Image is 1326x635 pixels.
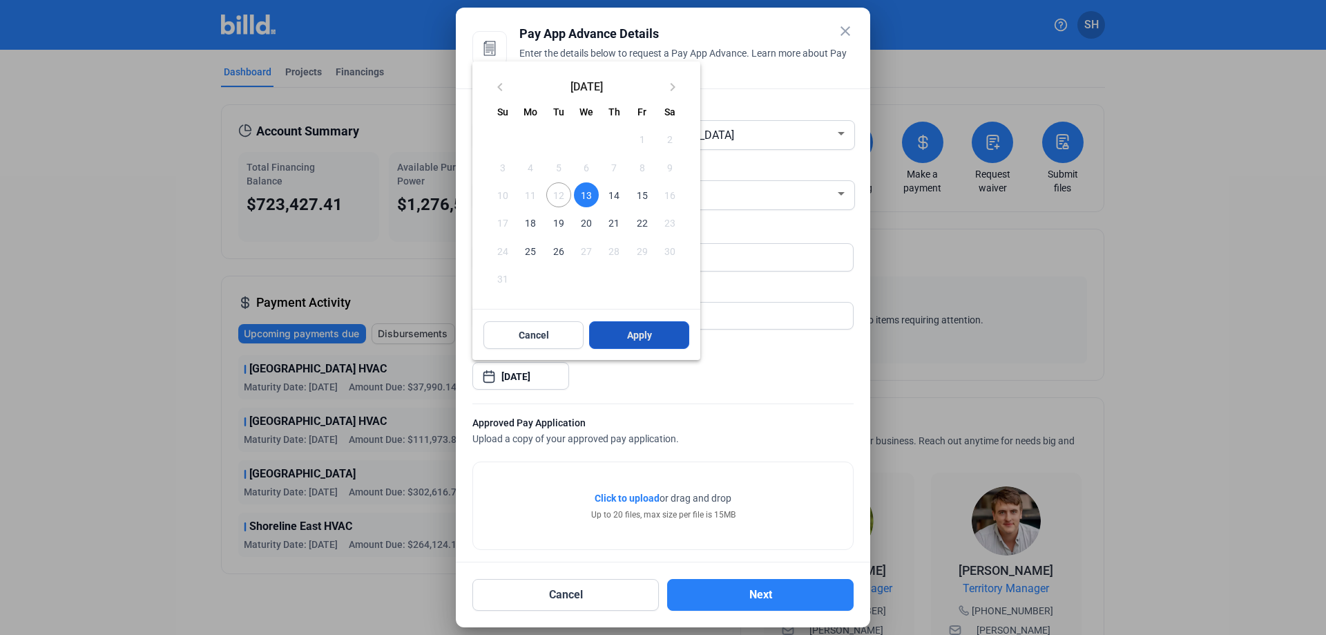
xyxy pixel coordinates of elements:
span: Sa [664,106,675,117]
button: August 11, 2025 [517,181,544,209]
button: August 23, 2025 [656,209,684,236]
button: August 3, 2025 [489,153,517,181]
mat-icon: keyboard_arrow_left [492,79,508,95]
button: August 20, 2025 [573,209,600,236]
span: 2 [657,126,682,151]
button: August 19, 2025 [545,209,573,236]
button: August 26, 2025 [545,236,573,264]
span: Su [497,106,508,117]
button: Cancel [483,321,584,349]
span: 27 [574,238,599,263]
button: August 29, 2025 [628,236,655,264]
button: August 1, 2025 [628,125,655,153]
button: August 28, 2025 [600,236,628,264]
span: 22 [629,210,654,235]
span: Tu [553,106,564,117]
span: 30 [657,238,682,263]
span: Th [608,106,620,117]
button: August 25, 2025 [517,236,544,264]
span: 5 [546,155,571,180]
span: 9 [657,155,682,180]
span: 1 [629,126,654,151]
span: Fr [637,106,646,117]
button: August 9, 2025 [656,153,684,181]
span: 12 [546,182,571,207]
span: Apply [627,328,652,342]
button: August 27, 2025 [573,236,600,264]
span: 29 [629,238,654,263]
span: We [579,106,593,117]
span: 13 [574,182,599,207]
button: August 12, 2025 [545,181,573,209]
span: 8 [629,155,654,180]
span: 25 [518,238,543,263]
span: 23 [657,210,682,235]
button: August 16, 2025 [656,181,684,209]
span: 17 [490,210,515,235]
button: August 21, 2025 [600,209,628,236]
button: August 10, 2025 [489,181,517,209]
button: August 6, 2025 [573,153,600,181]
span: 11 [518,182,543,207]
span: 6 [574,155,599,180]
button: August 5, 2025 [545,153,573,181]
button: August 17, 2025 [489,209,517,236]
button: August 22, 2025 [628,209,655,236]
button: August 8, 2025 [628,153,655,181]
button: Apply [589,321,689,349]
span: Cancel [519,328,549,342]
span: Mo [523,106,537,117]
mat-icon: keyboard_arrow_right [664,79,681,95]
button: August 24, 2025 [489,236,517,264]
span: 3 [490,155,515,180]
button: August 30, 2025 [656,236,684,264]
span: 14 [602,182,626,207]
span: 10 [490,182,515,207]
span: 19 [546,210,571,235]
span: 26 [546,238,571,263]
span: 20 [574,210,599,235]
button: August 15, 2025 [628,181,655,209]
span: 24 [490,238,515,263]
button: August 18, 2025 [517,209,544,236]
span: [DATE] [514,80,659,91]
button: August 14, 2025 [600,181,628,209]
span: 7 [602,155,626,180]
span: 15 [629,182,654,207]
td: AUG [489,125,628,153]
span: 31 [490,266,515,291]
button: August 31, 2025 [489,265,517,292]
span: 4 [518,155,543,180]
span: 16 [657,182,682,207]
button: August 4, 2025 [517,153,544,181]
button: August 7, 2025 [600,153,628,181]
button: August 2, 2025 [656,125,684,153]
span: 18 [518,210,543,235]
button: August 13, 2025 [573,181,600,209]
span: 28 [602,238,626,263]
span: 21 [602,210,626,235]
